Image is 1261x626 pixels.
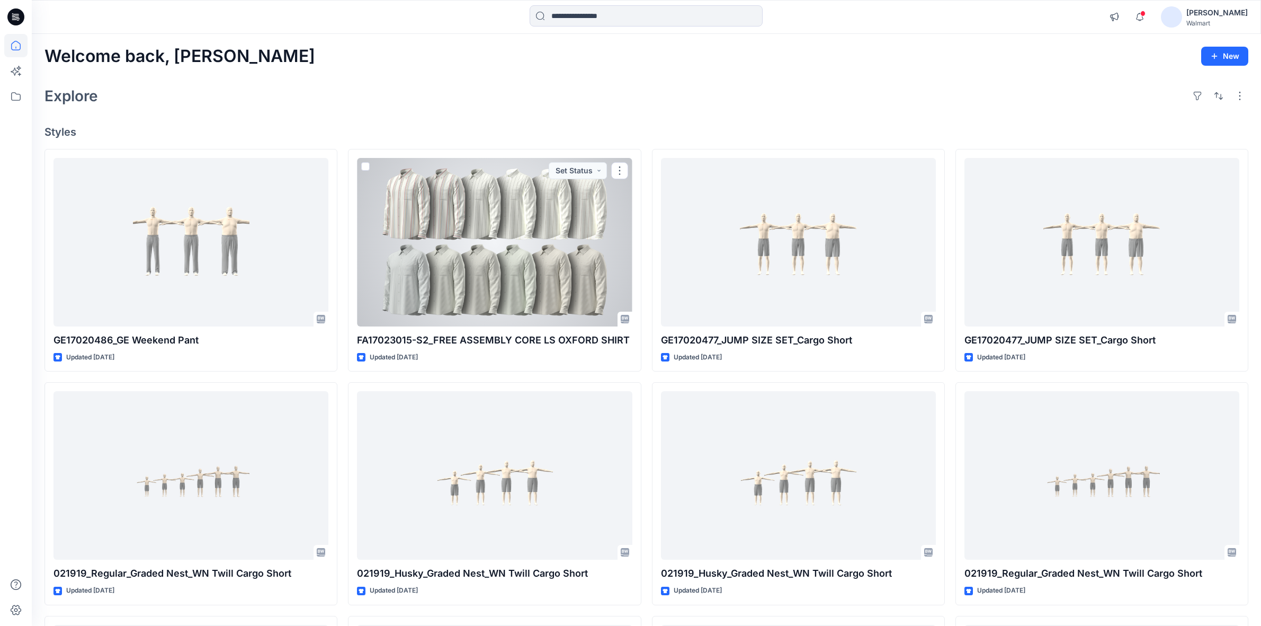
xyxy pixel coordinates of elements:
button: New [1201,47,1248,66]
p: 021919_Regular_Graded Nest_WN Twill Cargo Short [964,566,1239,581]
p: Updated [DATE] [977,585,1025,596]
h4: Styles [44,126,1248,138]
h2: Explore [44,87,98,104]
h2: Welcome back, [PERSON_NAME] [44,47,315,66]
p: GE17020486_GE Weekend Pant [53,333,328,348]
p: Updated [DATE] [370,585,418,596]
p: Updated [DATE] [66,585,114,596]
div: Walmart [1186,19,1248,27]
a: FA17023015-S2_FREE ASSEMBLY CORE LS OXFORD SHIRT [357,158,632,327]
a: 021919_Regular_Graded Nest_WN Twill Cargo Short [964,391,1239,560]
a: GE17020477_JUMP SIZE SET_Cargo Short [661,158,936,327]
p: FA17023015-S2_FREE ASSEMBLY CORE LS OXFORD SHIRT [357,333,632,348]
div: [PERSON_NAME] [1186,6,1248,19]
p: GE17020477_JUMP SIZE SET_Cargo Short [661,333,936,348]
p: Updated [DATE] [674,585,722,596]
p: 021919_Husky_Graded Nest_WN Twill Cargo Short [661,566,936,581]
a: 021919_Husky_Graded Nest_WN Twill Cargo Short [661,391,936,560]
p: Updated [DATE] [66,352,114,363]
a: GE17020477_JUMP SIZE SET_Cargo Short [964,158,1239,327]
a: 021919_Regular_Graded Nest_WN Twill Cargo Short [53,391,328,560]
p: Updated [DATE] [977,352,1025,363]
p: 021919_Regular_Graded Nest_WN Twill Cargo Short [53,566,328,581]
a: 021919_Husky_Graded Nest_WN Twill Cargo Short [357,391,632,560]
p: 021919_Husky_Graded Nest_WN Twill Cargo Short [357,566,632,581]
img: avatar [1161,6,1182,28]
a: GE17020486_GE Weekend Pant [53,158,328,327]
p: Updated [DATE] [674,352,722,363]
p: Updated [DATE] [370,352,418,363]
p: GE17020477_JUMP SIZE SET_Cargo Short [964,333,1239,348]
